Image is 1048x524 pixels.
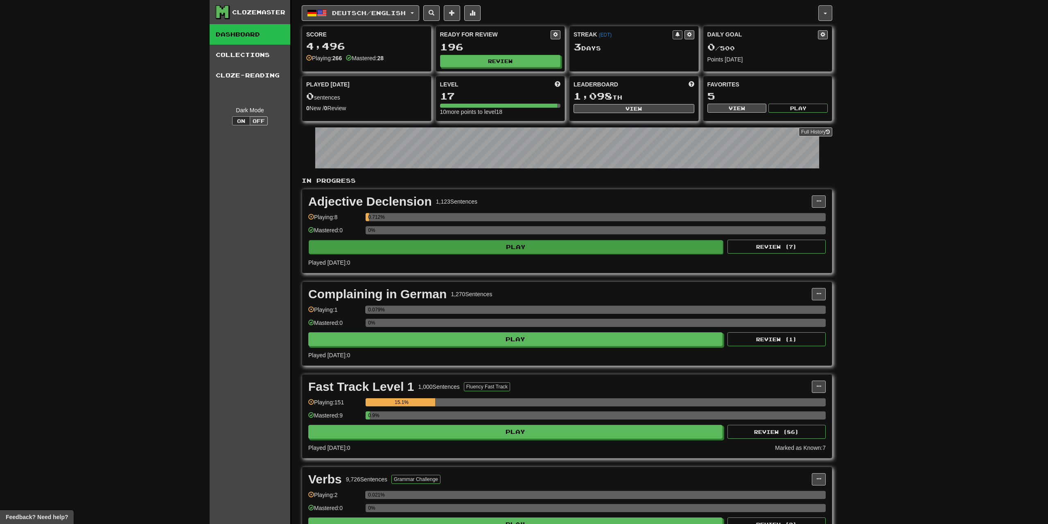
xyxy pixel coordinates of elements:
span: 0 [707,41,715,52]
div: Mastered: [346,54,384,62]
div: Daily Goal [707,30,818,39]
div: 9,726 Sentences [346,475,387,483]
div: Playing: [306,54,342,62]
button: Review (86) [727,425,826,439]
div: sentences [306,91,427,102]
div: Clozemaster [232,8,285,16]
button: Add sentence to collection [444,5,460,21]
span: Leaderboard [574,80,618,88]
div: Playing: 2 [308,491,361,504]
span: Played [DATE]: 0 [308,445,350,451]
div: Score [306,30,427,39]
button: Play [309,240,723,254]
div: Verbs [308,473,342,485]
button: Search sentences [423,5,440,21]
button: View [574,104,694,113]
div: 0.9% [368,411,370,420]
button: Play [308,332,723,346]
div: Mastered: 0 [308,504,361,517]
button: Review [440,55,561,67]
div: Playing: 151 [308,398,361,412]
span: 3 [574,41,581,52]
div: Playing: 8 [308,213,361,227]
button: More stats [464,5,481,21]
p: In Progress [302,177,832,185]
button: Deutsch/English [302,5,419,21]
div: Mastered: 0 [308,319,361,332]
a: Collections [210,45,290,65]
div: Streak [574,30,673,39]
button: Grammar Challenge [391,475,440,484]
div: Mastered: 0 [308,226,361,240]
span: 0 [306,90,314,102]
button: On [232,116,250,125]
div: 196 [440,42,561,52]
button: Play [308,425,723,439]
div: Fast Track Level 1 [308,381,414,393]
button: Off [250,116,268,125]
span: Played [DATE]: 0 [308,259,350,266]
button: Review (1) [727,332,826,346]
div: 4,496 [306,41,427,51]
div: 1,123 Sentences [436,197,477,206]
div: 1,270 Sentences [451,290,492,298]
button: Review (7) [727,240,826,254]
div: Dark Mode [216,106,284,114]
div: Playing: 1 [308,306,361,319]
div: 0.712% [368,213,369,221]
strong: 0 [306,105,309,111]
span: Level [440,80,458,88]
div: Complaining in German [308,288,447,300]
div: Favorites [707,80,828,88]
strong: 0 [324,105,327,111]
strong: 266 [332,55,342,61]
button: Play [768,104,828,113]
div: 10 more points to level 18 [440,108,561,116]
div: Mastered: 9 [308,411,361,425]
div: 17 [440,91,561,101]
button: Fluency Fast Track [464,382,510,391]
span: Played [DATE]: 0 [308,352,350,358]
div: Marked as Known: 7 [775,444,826,452]
div: th [574,91,694,102]
div: Day s [574,42,694,52]
div: Points [DATE] [707,55,828,64]
span: Open feedback widget [6,513,68,521]
div: 5 [707,91,828,101]
span: This week in points, UTC [689,80,694,88]
div: New / Review [306,104,427,112]
a: Full History [799,127,832,136]
a: (EDT) [599,32,612,38]
span: Played [DATE] [306,80,350,88]
span: Deutsch / English [332,9,406,16]
div: 1,000 Sentences [418,383,460,391]
div: Ready for Review [440,30,551,39]
div: 15.1% [368,398,435,406]
a: Dashboard [210,24,290,45]
div: Adjective Declension [308,195,432,208]
strong: 28 [377,55,384,61]
button: View [707,104,767,113]
span: Score more points to level up [555,80,560,88]
a: Cloze-Reading [210,65,290,86]
span: 1,098 [574,90,612,102]
span: / 500 [707,45,735,52]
